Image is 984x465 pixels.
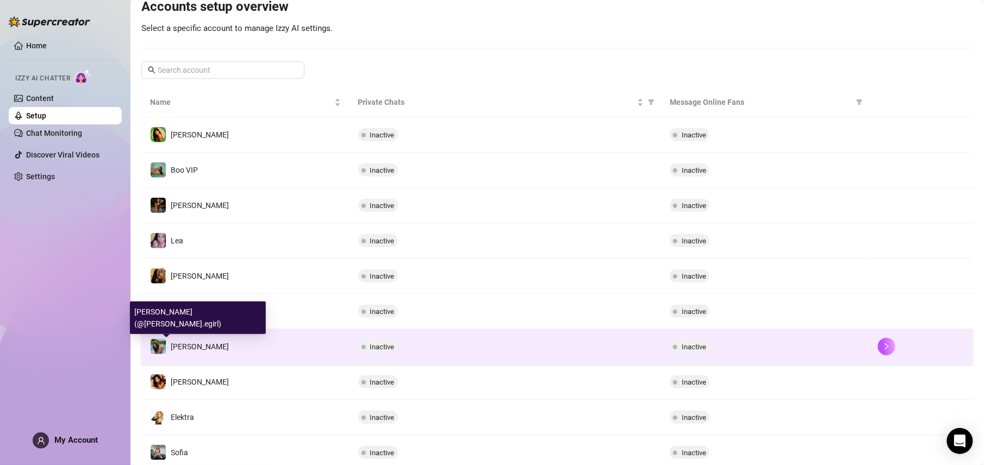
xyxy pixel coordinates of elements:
[158,64,289,76] input: Search account
[148,66,155,74] span: search
[171,166,198,174] span: Boo VIP
[26,129,82,137] a: Chat Monitoring
[350,87,662,117] th: Private Chats
[370,237,395,245] span: Inactive
[141,23,333,33] span: Select a specific account to manage Izzy AI settings.
[370,378,395,386] span: Inactive
[26,41,47,50] a: Home
[151,445,166,460] img: Sofia
[151,268,166,284] img: Lucy
[648,99,655,105] span: filter
[26,150,99,159] a: Discover Viral Videos
[171,236,183,245] span: Lea
[878,338,895,355] button: right
[682,166,706,174] span: Inactive
[26,94,54,103] a: Content
[171,448,188,457] span: Sofia
[151,198,166,213] img: Ańa
[171,413,194,422] span: Elektra
[682,237,706,245] span: Inactive
[171,272,229,280] span: [PERSON_NAME]
[171,130,229,139] span: [PERSON_NAME]
[37,437,45,445] span: user
[130,301,266,334] div: [PERSON_NAME] (@[PERSON_NAME].egirl)
[856,99,863,105] span: filter
[370,166,395,174] span: Inactive
[370,413,395,422] span: Inactive
[883,343,890,350] span: right
[370,272,395,280] span: Inactive
[151,162,166,178] img: Boo VIP
[682,202,706,210] span: Inactive
[171,342,229,351] span: [PERSON_NAME]
[682,131,706,139] span: Inactive
[370,131,395,139] span: Inactive
[646,94,657,110] span: filter
[682,307,706,316] span: Inactive
[26,172,55,181] a: Settings
[947,428,973,454] div: Open Intercom Messenger
[370,202,395,210] span: Inactive
[150,96,332,108] span: Name
[370,343,395,351] span: Inactive
[370,449,395,457] span: Inactive
[26,111,46,120] a: Setup
[171,201,229,210] span: [PERSON_NAME]
[670,96,852,108] span: Message Online Fans
[370,307,395,316] span: Inactive
[151,233,166,248] img: Lea
[54,435,98,445] span: My Account
[682,343,706,351] span: Inactive
[358,96,636,108] span: Private Chats
[9,16,90,27] img: logo-BBDzfeDw.svg
[74,69,91,85] img: AI Chatter
[682,272,706,280] span: Inactive
[141,87,350,117] th: Name
[171,378,229,386] span: [PERSON_NAME]
[151,127,166,142] img: Jade
[854,94,865,110] span: filter
[682,378,706,386] span: Inactive
[682,413,706,422] span: Inactive
[151,374,166,389] img: Shay Baker
[682,449,706,457] span: Inactive
[151,339,166,354] img: Ella
[151,410,166,425] img: Elektra
[15,73,70,84] span: Izzy AI Chatter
